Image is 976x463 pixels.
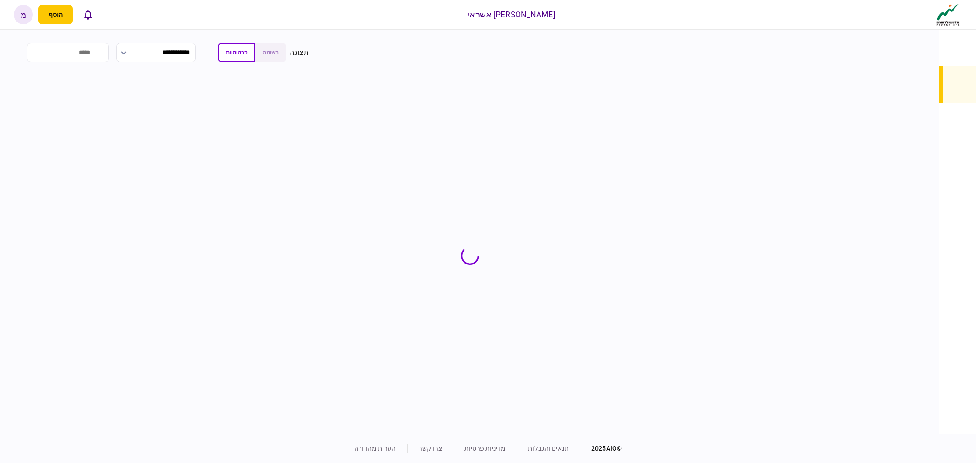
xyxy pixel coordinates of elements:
div: © 2025 AIO [580,444,622,453]
span: רשימה [263,49,279,56]
button: רשימה [255,43,286,62]
a: הערות מהדורה [354,445,396,452]
a: צרו קשר [419,445,442,452]
button: פתח רשימת התראות [78,5,97,24]
div: תצוגה [290,47,309,58]
button: כרטיסיות [218,43,255,62]
img: client company logo [934,3,961,26]
a: מדיניות פרטיות [464,445,506,452]
span: כרטיסיות [226,49,247,56]
button: מ [14,5,33,24]
div: [PERSON_NAME] אשראי [468,9,555,21]
button: פתח תפריט להוספת לקוח [38,5,73,24]
a: תנאים והגבלות [528,445,569,452]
